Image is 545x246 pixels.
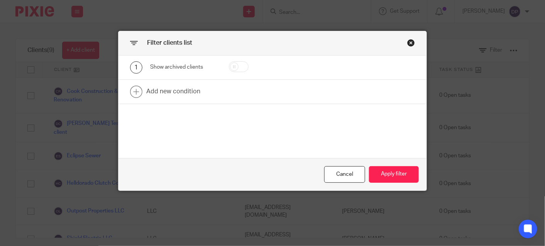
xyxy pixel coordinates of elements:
div: Show archived clients [150,63,217,71]
div: Close this dialog window [407,39,415,47]
div: Close this dialog window [324,166,365,183]
div: 1 [130,61,142,74]
span: Filter clients list [147,40,192,46]
button: Apply filter [369,166,419,183]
